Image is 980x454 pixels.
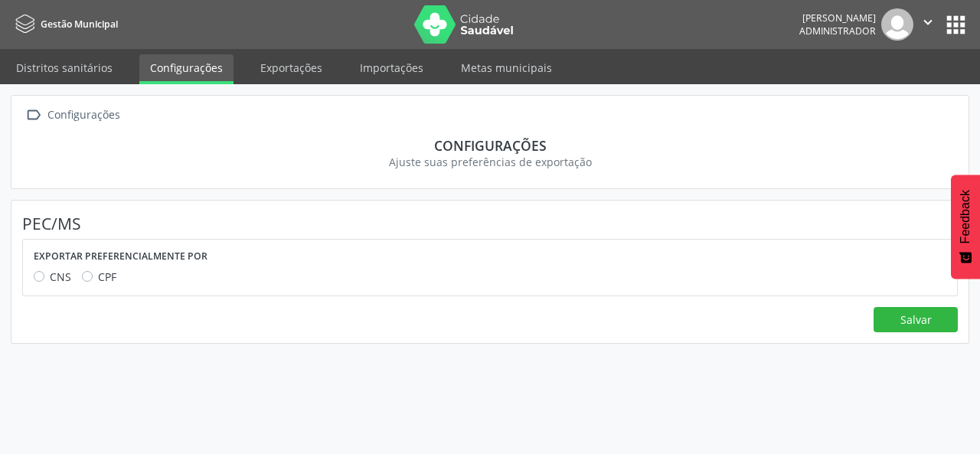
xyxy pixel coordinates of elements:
[874,307,958,333] button: Salvar
[22,104,122,126] a:  Configurações
[450,54,563,81] a: Metas municipais
[98,269,116,284] span: CPF
[5,54,123,81] a: Distritos sanitários
[33,137,947,154] div: Configurações
[22,214,958,234] h4: PEC/MS
[22,104,44,126] i: 
[41,18,118,31] span: Gestão Municipal
[139,54,234,84] a: Configurações
[959,190,972,243] span: Feedback
[44,104,122,126] div: Configurações
[11,11,118,37] a: Gestão Municipal
[34,245,207,269] label: Exportar preferencialmente por
[799,24,876,38] span: Administrador
[900,312,932,328] span: Salvar
[799,11,876,24] div: [PERSON_NAME]
[50,269,71,284] span: CNS
[951,175,980,279] button: Feedback - Mostrar pesquisa
[913,8,942,41] button: 
[33,154,947,170] div: Ajuste suas preferências de exportação
[942,11,969,38] button: apps
[881,8,913,41] img: img
[920,14,936,31] i: 
[349,54,434,81] a: Importações
[250,54,333,81] a: Exportações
